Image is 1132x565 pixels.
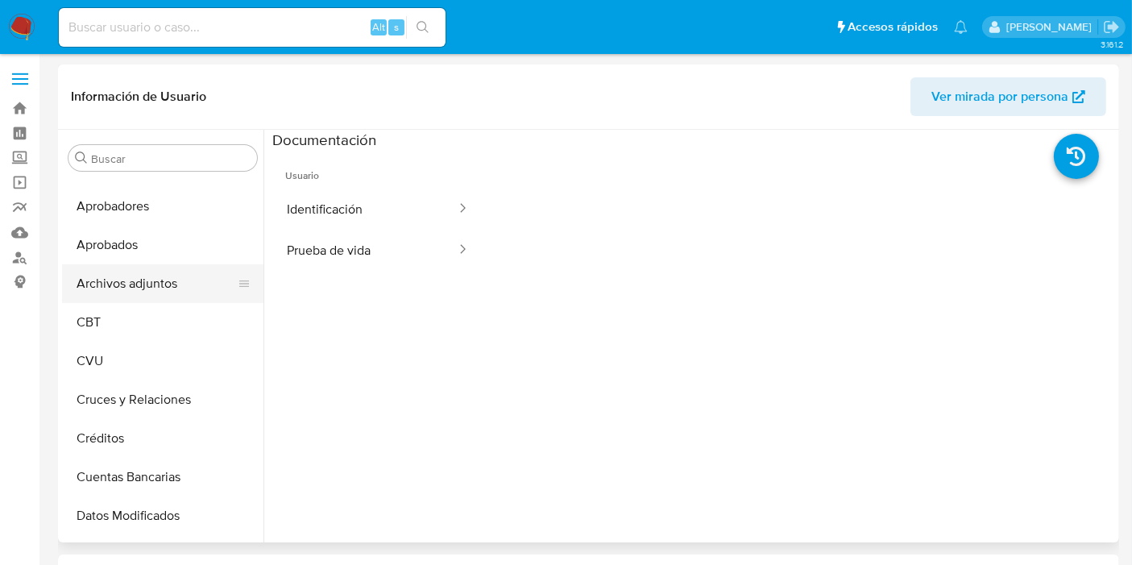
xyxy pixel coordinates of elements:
[910,77,1106,116] button: Ver mirada por persona
[62,187,263,226] button: Aprobadores
[59,17,446,38] input: Buscar usuario o caso...
[71,89,206,105] h1: Información de Usuario
[62,419,263,458] button: Créditos
[62,303,263,342] button: CBT
[62,458,263,496] button: Cuentas Bancarias
[848,19,938,35] span: Accesos rápidos
[931,77,1068,116] span: Ver mirada por persona
[62,342,263,380] button: CVU
[394,19,399,35] span: s
[91,152,251,166] input: Buscar
[75,152,88,164] button: Buscar
[62,226,263,264] button: Aprobados
[1006,19,1097,35] p: belen.palamara@mercadolibre.com
[62,380,263,419] button: Cruces y Relaciones
[62,264,251,303] button: Archivos adjuntos
[954,20,968,34] a: Notificaciones
[406,16,439,39] button: search-icon
[1103,19,1120,35] a: Salir
[372,19,385,35] span: Alt
[62,496,263,535] button: Datos Modificados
